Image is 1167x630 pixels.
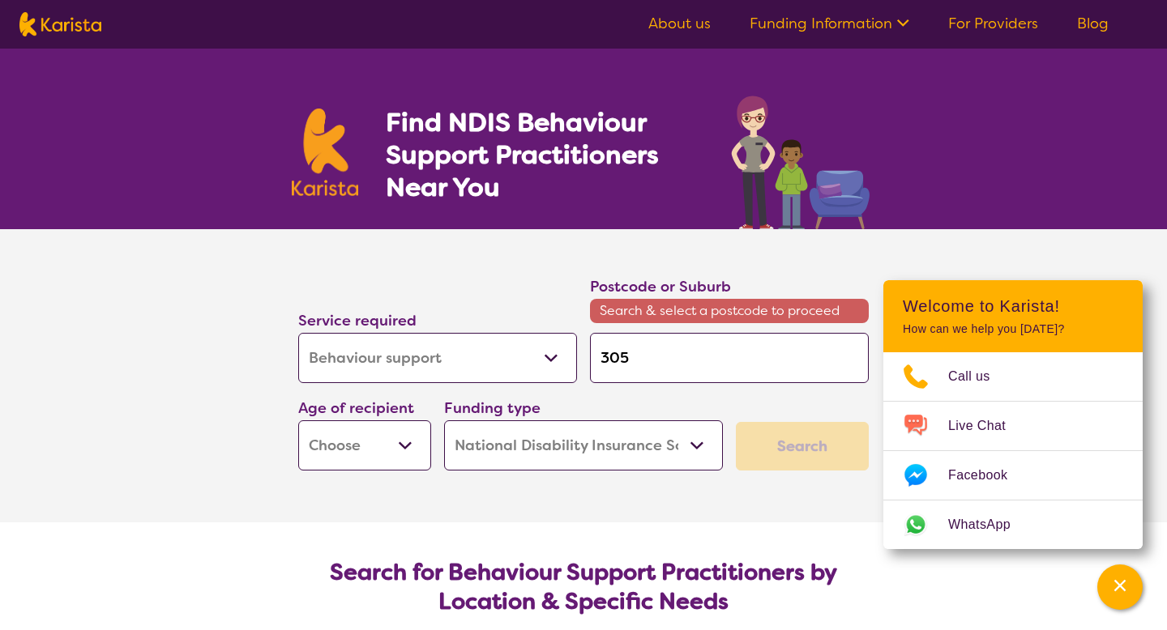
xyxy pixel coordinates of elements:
[903,322,1123,336] p: How can we help you [DATE]?
[648,14,711,33] a: About us
[590,299,869,323] span: Search & select a postcode to proceed
[444,398,541,418] label: Funding type
[883,352,1143,549] ul: Choose channel
[948,414,1025,438] span: Live Chat
[750,14,909,33] a: Funding Information
[19,12,101,36] img: Karista logo
[298,311,417,330] label: Service required
[298,398,414,418] label: Age of recipient
[903,296,1123,316] h2: Welcome to Karista!
[590,333,869,383] input: Type
[311,558,856,616] h2: Search for Behaviour Support Practitioners by Location & Specific Needs
[883,500,1143,549] a: Web link opens in a new tab.
[1097,564,1143,610] button: Channel Menu
[292,109,358,196] img: Karista logo
[883,280,1143,549] div: Channel Menu
[1077,14,1109,33] a: Blog
[727,87,875,229] img: behaviour-support
[590,277,731,296] label: Postcode or Suburb
[386,106,699,203] h1: Find NDIS Behaviour Support Practitioners Near You
[948,14,1038,33] a: For Providers
[948,364,1010,389] span: Call us
[948,463,1027,487] span: Facebook
[948,513,1030,537] span: WhatsApp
